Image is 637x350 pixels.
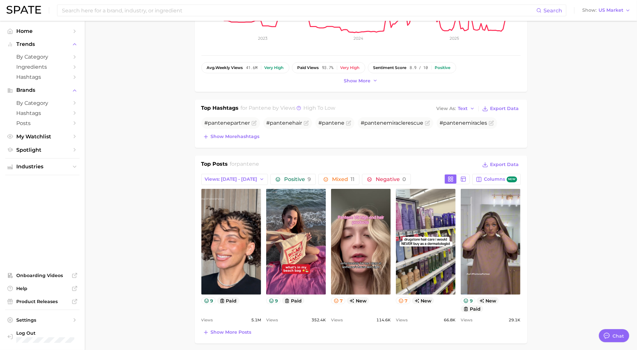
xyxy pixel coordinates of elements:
button: 9 [266,297,281,304]
span: Export Data [490,106,519,111]
span: Columns [484,176,517,183]
a: Home [5,26,80,36]
span: Spotlight [16,147,68,153]
span: by Category [16,54,68,60]
span: pantene [237,161,259,167]
span: Views [331,316,343,324]
span: Ingredients [16,64,68,70]
span: pantene [322,120,345,126]
button: avg.weekly views41.6mVery high [201,62,289,73]
span: Product Releases [16,299,68,304]
button: Show more posts [201,328,253,337]
tspan: 2025 [450,36,459,41]
button: 7 [331,297,346,304]
button: Export Data [481,160,520,169]
span: 66.8k [444,316,456,324]
span: Show more posts [211,329,252,335]
a: Product Releases [5,297,80,306]
a: by Category [5,52,80,62]
tspan: 2023 [258,36,267,41]
input: Search here for a brand, industry, or ingredient [61,5,536,16]
button: Flag as miscategorized or irrelevant [304,120,309,126]
button: Export Data [481,104,520,113]
button: View AsText [435,105,477,113]
span: high to low [303,105,335,111]
a: Log out. Currently logged in with e-mail mcelwee.l@pg.com. [5,328,80,345]
button: paid views93.7%Very high [292,62,365,73]
span: 8.9 / 10 [410,65,428,70]
button: Columnsnew [472,174,520,185]
span: 5.1m [251,316,261,324]
span: # hair [267,120,302,126]
span: Brands [16,87,68,93]
h2: for [230,160,259,170]
span: pantene [443,120,466,126]
button: Flag as miscategorized or irrelevant [252,120,257,126]
span: Views: [DATE] - [DATE] [205,176,257,182]
span: Home [16,28,68,34]
div: Positive [435,65,451,70]
span: paid views [297,65,319,70]
span: Views [266,316,278,324]
span: # miraclerescue [361,120,424,126]
button: paid [282,297,304,304]
span: new [507,176,517,183]
a: My Watchlist [5,132,80,142]
span: Industries [16,164,68,170]
button: Show morehashtags [201,132,261,141]
span: Views [461,316,472,324]
button: Show more [342,77,380,85]
button: Views: [DATE] - [DATE] [201,174,268,185]
a: Hashtags [5,72,80,82]
span: Views [396,316,408,324]
span: Onboarding Videos [16,273,68,278]
a: Posts [5,118,80,128]
span: Help [16,286,68,291]
div: Very high [340,65,360,70]
button: Flag as miscategorized or irrelevant [425,120,430,126]
tspan: 2024 [354,36,363,41]
span: # [319,120,345,126]
span: Hashtags [16,110,68,116]
button: ShowUS Market [581,6,632,15]
a: by Category [5,98,80,108]
h1: Top Posts [201,160,228,170]
button: 9 [461,297,475,304]
span: pantene [208,120,231,126]
button: 7 [396,297,411,304]
span: 0 [402,176,406,182]
span: Search [543,7,562,14]
span: pantene [270,120,293,126]
span: 93.7% [322,65,334,70]
span: pantene [365,120,387,126]
span: sentiment score [373,65,407,70]
span: 29.1k [509,316,520,324]
span: Negative [376,177,406,182]
span: 352.4k [311,316,326,324]
span: 9 [308,176,311,182]
span: Show more [344,78,371,84]
h2: for by Views [240,104,335,113]
span: Text [458,107,468,110]
span: Positive [284,177,311,182]
span: Show more hashtags [211,134,260,139]
span: new [412,297,434,304]
span: 114.6k [376,316,391,324]
span: new [347,297,369,304]
a: Help [5,284,80,293]
span: Trends [16,41,68,47]
span: Log Out [16,330,74,336]
img: SPATE [7,6,41,14]
button: 9 [201,297,216,304]
button: paid [217,297,239,304]
button: Brands [5,85,80,95]
abbr: average [207,65,216,70]
a: Hashtags [5,108,80,118]
span: by Category [16,100,68,106]
span: 11 [351,176,355,182]
span: Mixed [332,177,355,182]
span: pantene [249,105,271,111]
span: Views [201,316,213,324]
a: Settings [5,315,80,325]
span: Settings [16,317,68,323]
